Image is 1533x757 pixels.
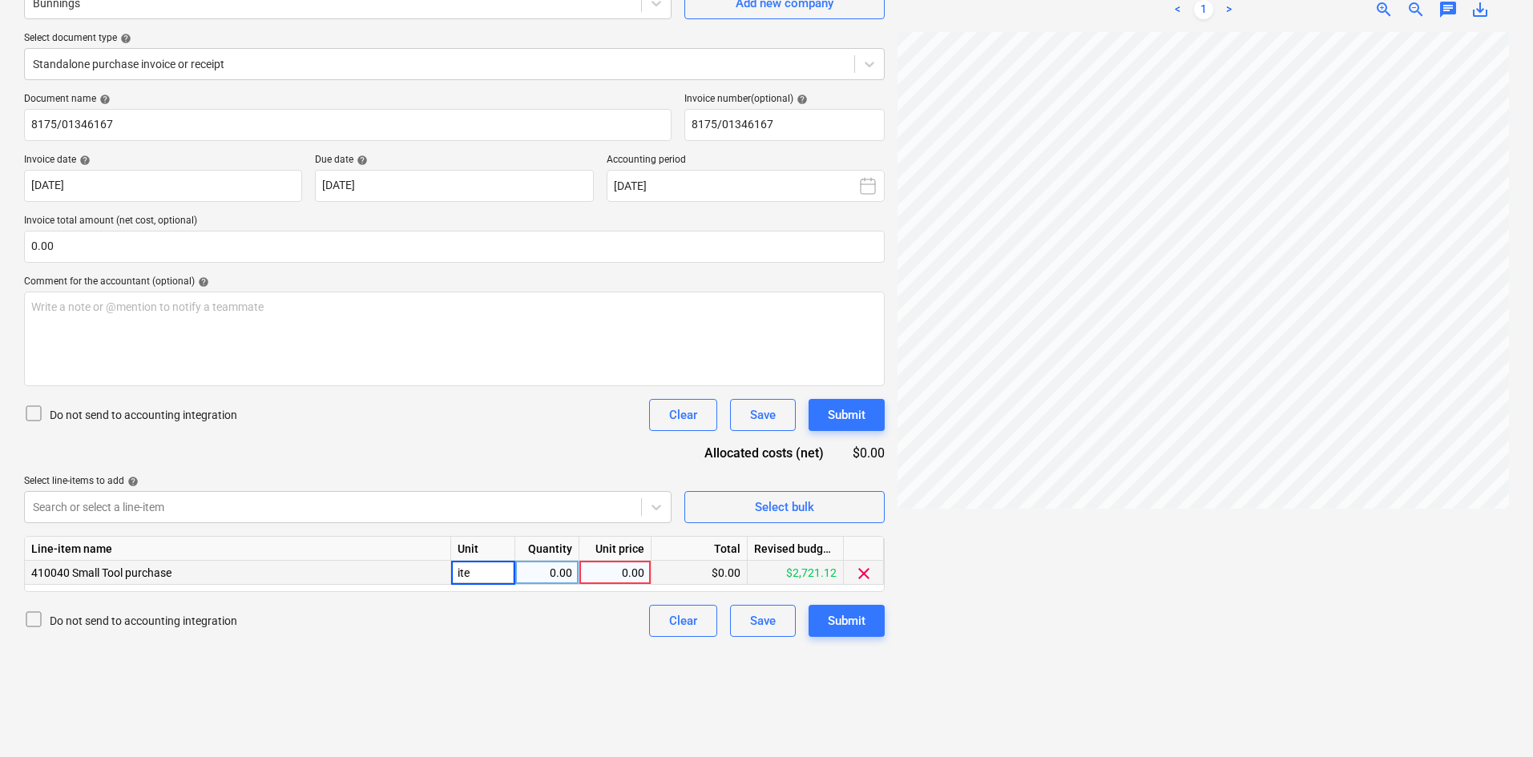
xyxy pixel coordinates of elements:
[607,170,885,202] button: [DATE]
[315,170,593,202] input: Due date not specified
[353,155,368,166] span: help
[669,405,697,425] div: Clear
[676,444,849,462] div: Allocated costs (net)
[828,610,865,631] div: Submit
[24,170,302,202] input: Invoice date not specified
[652,537,748,561] div: Total
[24,231,885,263] input: Invoice total amount (net cost, optional)
[607,154,885,170] p: Accounting period
[652,561,748,585] div: $0.00
[750,610,776,631] div: Save
[117,33,131,44] span: help
[124,476,139,487] span: help
[809,605,885,637] button: Submit
[195,276,209,288] span: help
[315,154,593,167] div: Due date
[854,564,873,583] span: clear
[755,497,814,517] div: Select bulk
[684,491,885,523] button: Select bulk
[451,537,515,561] div: Unit
[750,405,776,425] div: Save
[24,32,885,45] div: Select document type
[828,405,865,425] div: Submit
[24,215,885,231] p: Invoice total amount (net cost, optional)
[24,475,672,488] div: Select line-items to add
[809,399,885,431] button: Submit
[849,444,885,462] div: $0.00
[96,94,111,105] span: help
[669,610,697,631] div: Clear
[50,613,237,629] p: Do not send to accounting integration
[76,155,91,166] span: help
[31,566,171,579] span: 410040 Small Tool purchase
[748,537,844,561] div: Revised budget remaining
[684,93,885,106] div: Invoice number (optional)
[50,407,237,423] p: Do not send to accounting integration
[586,561,644,585] div: 0.00
[793,94,808,105] span: help
[748,561,844,585] div: $2,721.12
[649,605,717,637] button: Clear
[730,605,796,637] button: Save
[24,93,672,106] div: Document name
[25,537,451,561] div: Line-item name
[24,276,885,288] div: Comment for the accountant (optional)
[579,537,652,561] div: Unit price
[522,561,572,585] div: 0.00
[515,537,579,561] div: Quantity
[24,109,672,141] input: Document name
[649,399,717,431] button: Clear
[24,154,302,167] div: Invoice date
[730,399,796,431] button: Save
[1453,680,1533,757] iframe: Chat Widget
[684,109,885,141] input: Invoice number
